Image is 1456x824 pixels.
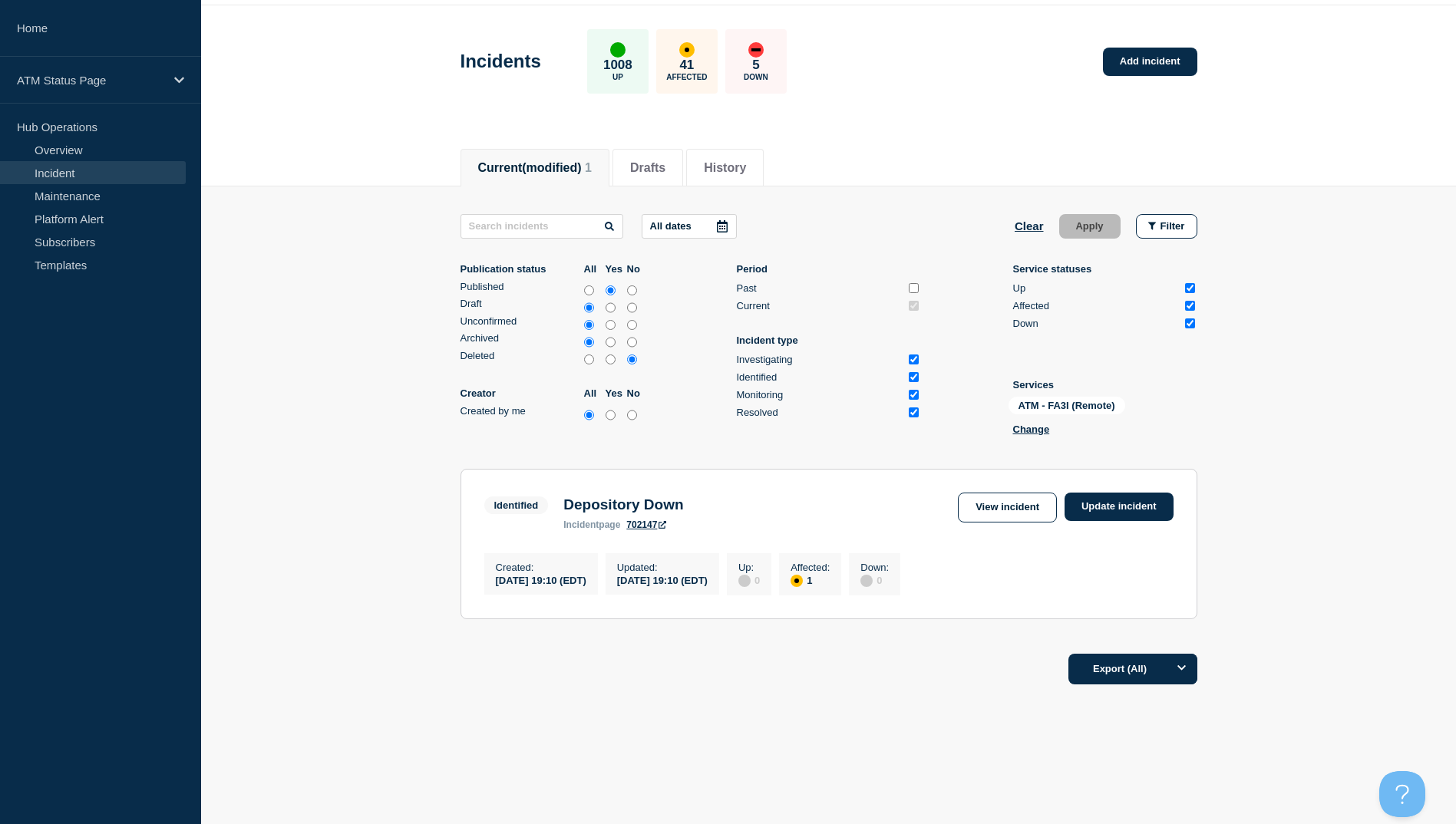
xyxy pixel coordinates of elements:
div: Affected [1013,300,1179,311]
input: Resolved [909,407,919,417]
div: Identified [737,371,903,383]
input: Investigating [909,354,919,364]
div: Past [737,282,903,294]
span: Identified [484,496,549,514]
input: no [627,318,637,333]
button: Apply [1059,214,1121,239]
div: down [748,42,764,58]
div: Up [1013,282,1179,294]
input: yes [606,283,616,298]
p: Up [612,73,623,81]
input: Up [1185,283,1195,293]
input: no [627,407,637,423]
label: No [627,387,645,399]
p: Period [737,263,921,275]
p: Down : [860,562,889,573]
div: Archived [461,332,580,344]
button: Filter [1136,214,1197,239]
button: Options [1167,654,1197,684]
div: Investigating [737,354,903,365]
div: Deleted [461,350,580,361]
input: Monitoring [909,390,919,400]
p: Updated : [617,562,708,573]
p: Affected : [791,562,830,573]
div: Down [1013,318,1179,329]
p: Services [1013,379,1197,391]
span: 1 [585,161,592,174]
div: [DATE] 19:10 (EDT) [617,573,708,586]
div: Current [737,300,903,311]
p: Incident type [737,335,921,346]
div: Monitoring [737,389,903,400]
p: Down [744,73,768,81]
div: Published [461,281,580,292]
input: all [584,407,594,423]
input: Search incidents [461,214,623,239]
input: no [627,352,637,368]
button: Export (All) [1068,654,1197,684]
label: Yes [606,263,623,275]
a: Add incident [1103,48,1197,76]
p: Affected [666,73,707,81]
div: affected [679,42,695,58]
button: Clear [1015,214,1044,239]
span: ATM - FA3I (Remote) [1009,397,1125,414]
label: All [584,387,602,399]
div: unconfirmed [461,315,645,333]
p: Created : [496,562,586,573]
div: Unconfirmed [461,315,580,327]
p: ATM Status Page [17,74,164,87]
input: all [584,283,594,298]
div: Created by me [461,405,580,417]
div: Resolved [737,407,903,418]
input: Down [1185,318,1195,328]
h1: Incidents [461,51,541,72]
p: page [563,519,620,530]
input: all [584,335,594,350]
label: No [627,263,645,275]
input: Affected [1185,301,1195,311]
p: 5 [752,58,759,73]
div: disabled [860,575,873,587]
input: yes [606,335,616,350]
div: 0 [860,573,889,587]
input: all [584,318,594,333]
h3: Depository Down [563,496,683,513]
div: affected [791,575,803,587]
button: History [704,161,746,175]
div: archived [461,332,645,350]
input: Identified [909,372,919,382]
input: Current [909,301,919,311]
div: disabled [738,575,751,587]
input: no [627,300,637,315]
p: Service statuses [1013,263,1197,275]
a: View incident [958,493,1057,522]
input: yes [606,300,616,315]
p: 41 [679,58,694,73]
input: no [627,335,637,350]
span: incident [563,519,599,530]
p: Creator [461,387,580,399]
input: no [627,283,637,298]
button: Change [1013,424,1050,435]
div: 1 [791,573,830,587]
div: [DATE] 19:10 (EDT) [496,573,586,586]
div: published [461,281,645,298]
p: Publication status [461,263,580,275]
a: 702147 [626,519,666,530]
span: (modified) [522,161,581,174]
a: Update incident [1065,493,1174,521]
label: All [584,263,602,275]
div: createdByMe [461,405,645,423]
div: 0 [738,573,760,587]
input: yes [606,318,616,333]
p: 1008 [603,58,632,73]
label: Yes [606,387,623,399]
div: up [610,42,626,58]
button: All dates [642,214,737,239]
iframe: Help Scout Beacon - Open [1379,771,1425,817]
input: yes [606,407,616,423]
button: Drafts [630,161,665,175]
input: all [584,352,594,368]
p: All dates [650,220,692,232]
